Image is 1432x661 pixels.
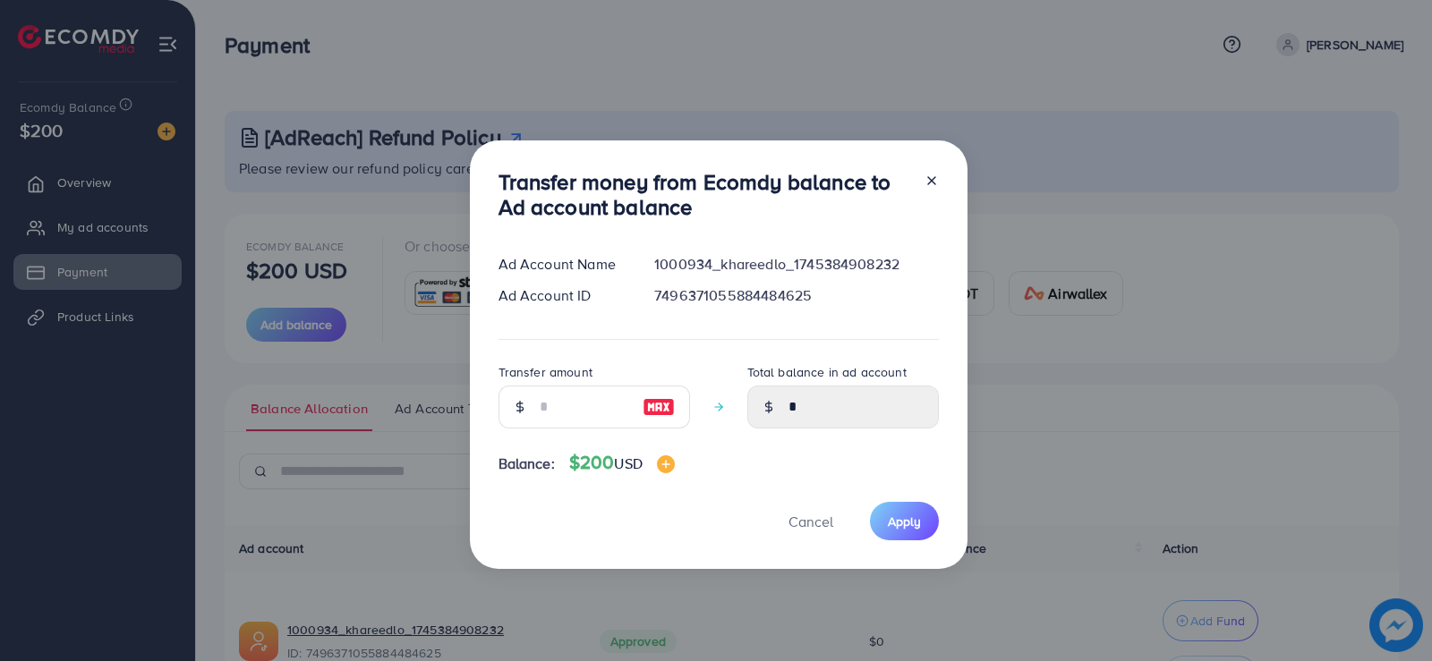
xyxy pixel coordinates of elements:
h4: $200 [569,452,675,474]
div: 7496371055884484625 [640,285,952,306]
div: Ad Account Name [484,254,641,275]
span: Apply [888,513,921,530]
label: Transfer amount [499,363,592,381]
span: Cancel [788,512,833,531]
span: USD [614,453,642,473]
img: image [643,396,675,418]
span: Balance: [499,453,555,474]
div: Ad Account ID [484,285,641,306]
h3: Transfer money from Ecomdy balance to Ad account balance [499,169,910,221]
img: image [657,455,675,473]
button: Apply [870,502,939,540]
div: 1000934_khareedlo_1745384908232 [640,254,952,275]
button: Cancel [766,502,856,540]
label: Total balance in ad account [747,363,907,381]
